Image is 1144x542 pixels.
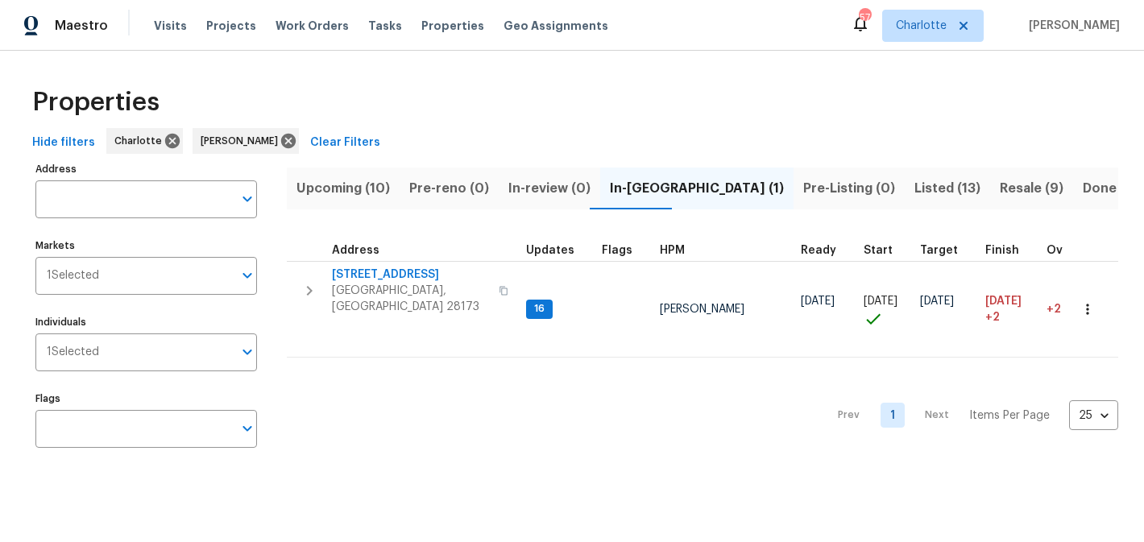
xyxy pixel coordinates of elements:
span: Resale (9) [1000,177,1063,200]
button: Hide filters [26,128,102,158]
div: Projected renovation finish date [985,245,1034,256]
span: [DATE] [920,296,954,307]
span: Tasks [368,20,402,31]
button: Open [236,188,259,210]
span: [STREET_ADDRESS] [332,267,489,283]
span: Ready [801,245,836,256]
span: Properties [32,94,160,110]
span: Visits [154,18,187,34]
nav: Pagination Navigation [823,367,1118,463]
span: Target [920,245,958,256]
span: Finish [985,245,1019,256]
span: Clear Filters [310,133,380,153]
label: Markets [35,241,257,250]
span: [PERSON_NAME] [201,133,284,149]
a: Goto page 1 [881,403,905,428]
span: Projects [206,18,256,34]
span: 1 Selected [47,269,99,283]
span: Listed (13) [914,177,980,200]
span: Overall [1047,245,1088,256]
span: 16 [528,302,551,316]
span: In-review (0) [508,177,591,200]
span: Work Orders [276,18,349,34]
span: In-[GEOGRAPHIC_DATA] (1) [610,177,784,200]
span: [PERSON_NAME] [660,304,744,315]
button: Open [236,264,259,287]
span: Geo Assignments [504,18,608,34]
span: +2 [1047,304,1061,315]
button: Open [236,417,259,440]
div: Earliest renovation start date (first business day after COE or Checkout) [801,245,851,256]
span: Start [864,245,893,256]
span: [DATE] [985,296,1022,307]
div: 25 [1069,395,1118,436]
span: Pre-Listing (0) [803,177,895,200]
p: Items Per Page [969,408,1050,424]
label: Flags [35,394,257,403]
span: Charlotte [896,18,947,34]
div: [PERSON_NAME] [193,128,299,154]
div: Target renovation project end date [920,245,972,256]
td: Project started on time [857,261,914,358]
div: 57 [859,10,870,26]
span: Flags [602,245,632,256]
span: Pre-reno (0) [409,177,489,200]
span: Maestro [55,18,108,34]
label: Individuals [35,317,257,327]
span: Address [332,245,379,256]
span: [PERSON_NAME] [1022,18,1120,34]
span: [GEOGRAPHIC_DATA], [GEOGRAPHIC_DATA] 28173 [332,283,489,315]
div: Actual renovation start date [864,245,907,256]
span: 1 Selected [47,345,99,359]
div: Charlotte [106,128,183,154]
button: Open [236,341,259,363]
span: [DATE] [801,296,835,307]
div: Days past target finish date [1047,245,1103,256]
span: Upcoming (10) [296,177,390,200]
span: Charlotte [114,133,168,149]
span: HPM [660,245,685,256]
label: Address [35,164,257,174]
span: Hide filters [32,133,95,153]
td: Scheduled to finish 2 day(s) late [979,261,1040,358]
td: 2 day(s) past target finish date [1040,261,1109,358]
span: [DATE] [864,296,897,307]
button: Clear Filters [304,128,387,158]
span: +2 [985,309,1000,325]
span: Properties [421,18,484,34]
span: Updates [526,245,574,256]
